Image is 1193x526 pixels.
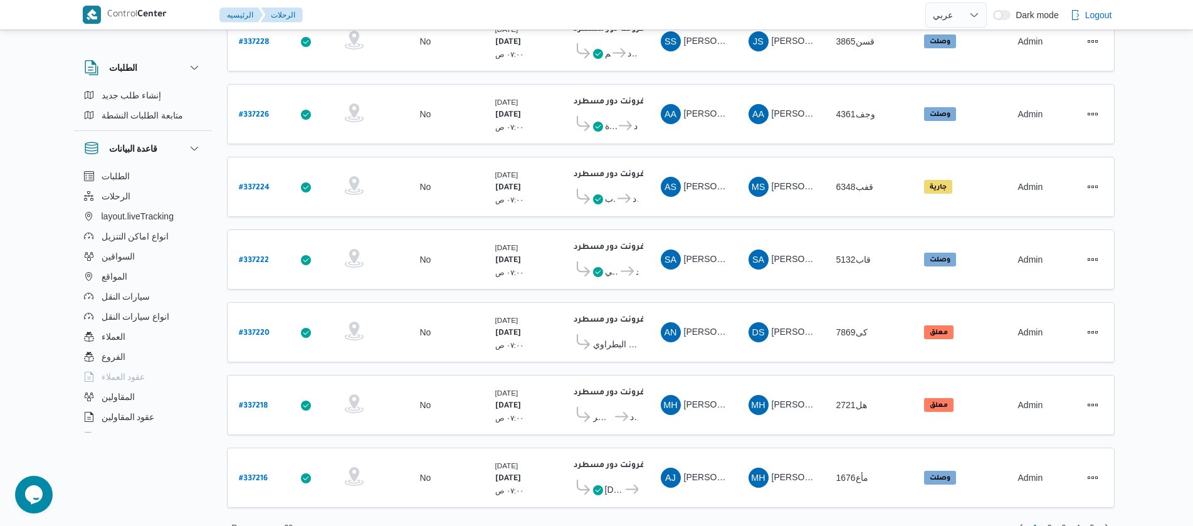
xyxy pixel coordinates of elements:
[102,189,130,204] span: الرحلات
[102,309,170,324] span: انواع سيارات النقل
[684,472,831,482] span: [PERSON_NAME] [PERSON_NAME]
[79,367,207,387] button: عقود العملاء
[924,398,954,412] span: معلق
[79,85,207,105] button: إنشاء طلب جديد
[836,255,871,265] span: قاب5132
[749,250,769,270] div: Shaban AIshoar Muhammad Blah
[836,182,873,192] span: قفب6348
[79,206,207,226] button: layout.liveTracking
[751,395,765,415] span: MH
[420,472,431,483] div: No
[495,389,518,397] small: [DATE]
[495,487,524,495] small: ٠٧:٠٠ ص
[661,177,681,197] div: Ali Slah Ali Zaidan
[684,36,756,46] span: [PERSON_NAME]
[79,327,207,347] button: العملاء
[836,109,875,119] span: وجف4361
[495,475,521,483] b: [DATE]
[495,38,521,47] b: [DATE]
[605,264,619,279] span: محطة الهايكستب ار ايه تي بي
[605,191,616,206] span: ب[PERSON_NAME]
[495,243,518,251] small: [DATE]
[634,118,638,134] span: فرونت دور مسطرد
[752,104,764,124] span: AA
[102,429,154,444] span: اجهزة التليفون
[665,177,676,197] span: AS
[102,249,135,264] span: السواقين
[239,475,268,483] b: # 337216
[102,108,184,123] span: متابعة الطلبات النشطة
[1083,104,1103,124] button: Actions
[239,329,270,338] b: # 337220
[930,329,948,337] b: معلق
[752,322,765,342] span: DS
[83,6,101,24] img: X8yXhbKr1z7QwAAAABJRU5ErkJggg==
[84,141,202,156] button: قاعدة البيانات
[239,402,268,411] b: # 337218
[605,482,624,497] span: [DEMOGRAPHIC_DATA] ال[PERSON_NAME]
[1083,250,1103,270] button: Actions
[1083,322,1103,342] button: Actions
[74,85,212,130] div: الطلبات
[630,409,638,424] span: فرونت دور مسطرد
[749,104,769,124] div: Ahmad Aizat Said Doish Sulaiaman
[239,397,268,414] a: #337218
[79,407,207,427] button: عقود المقاولين
[109,141,158,156] h3: قاعدة البيانات
[239,470,268,487] a: #337216
[749,177,769,197] div: Muhammad Shbl Abadaliqadr Shbl
[109,60,137,75] h3: الطلبات
[661,322,681,342] div: Ahmad Naiam Abadalamuatmd Muhammad
[661,468,681,488] div: Amaro Jmal Aldsaoqai Musilhai
[930,402,948,409] b: معلق
[239,179,270,196] a: #337224
[239,38,269,47] b: # 337228
[79,186,207,206] button: الرحلات
[749,395,769,415] div: Muhammad Hanei Muhammad Jodah Mahmood
[495,268,524,276] small: ٠٧:٠٠ ص
[636,264,638,279] span: فرونت دور مسطرد
[684,181,756,191] span: [PERSON_NAME]
[684,399,831,409] span: [PERSON_NAME] [PERSON_NAME]
[924,34,956,48] span: وصلت
[661,31,681,51] div: Slah Said Abadalaziam Qasam
[102,389,135,404] span: المقاولين
[79,105,207,125] button: متابعة الطلبات النشطة
[836,473,868,483] span: مأع1676
[1018,36,1043,46] span: Admin
[665,31,676,51] span: SS
[836,327,868,337] span: كى7869
[684,108,831,118] span: [PERSON_NAME] [PERSON_NAME]
[1018,109,1043,119] span: Admin
[495,316,518,324] small: [DATE]
[772,399,918,409] span: [PERSON_NAME] [PERSON_NAME]
[420,108,431,120] div: No
[239,111,269,120] b: # 337226
[102,229,169,244] span: انواع اماكن التنزيل
[1018,400,1043,410] span: Admin
[79,266,207,287] button: المواقع
[749,31,769,51] div: Jmal Sbhai Said Ahmad
[930,38,950,46] b: وصلت
[420,181,431,192] div: No
[605,118,618,134] span: قسم أول القاهرة الجديدة
[102,409,155,424] span: عقود المقاولين
[495,256,521,265] b: [DATE]
[1083,468,1103,488] button: Actions
[261,8,303,23] button: الرحلات
[930,256,950,264] b: وصلت
[495,461,518,470] small: [DATE]
[420,399,431,411] div: No
[930,184,947,191] b: جارية
[239,256,269,265] b: # 337222
[574,171,645,179] b: فرونت دور مسطرد
[1018,182,1043,192] span: Admin
[495,341,524,349] small: ٠٧:٠٠ ص
[749,468,769,488] div: Muhammad Hanei Muhammad Jodah Mahmood
[79,427,207,447] button: اجهزة التليفون
[633,191,638,206] span: فرونت دور مسطرد
[239,33,269,50] a: #337228
[661,250,681,270] div: Shaban AIshoar Muhammad Blah
[924,107,956,121] span: وصلت
[772,327,844,337] span: [PERSON_NAME]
